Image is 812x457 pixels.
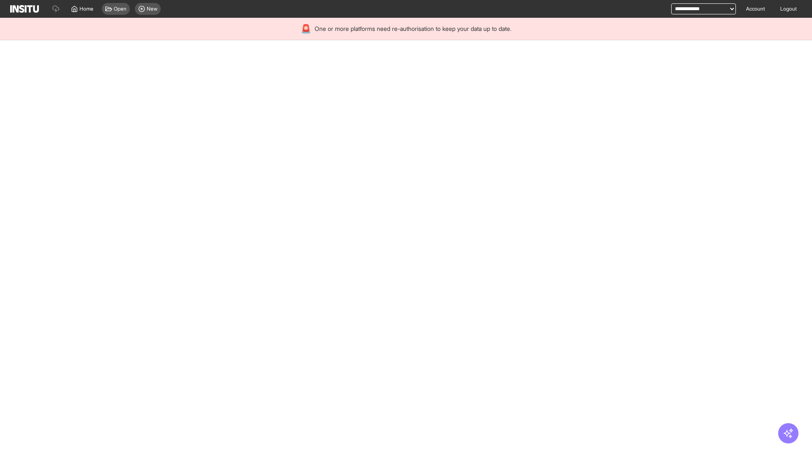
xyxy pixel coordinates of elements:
[301,23,311,35] div: 🚨
[147,6,157,12] span: New
[315,25,511,33] span: One or more platforms need re-authorisation to keep your data up to date.
[114,6,126,12] span: Open
[80,6,93,12] span: Home
[10,5,39,13] img: Logo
